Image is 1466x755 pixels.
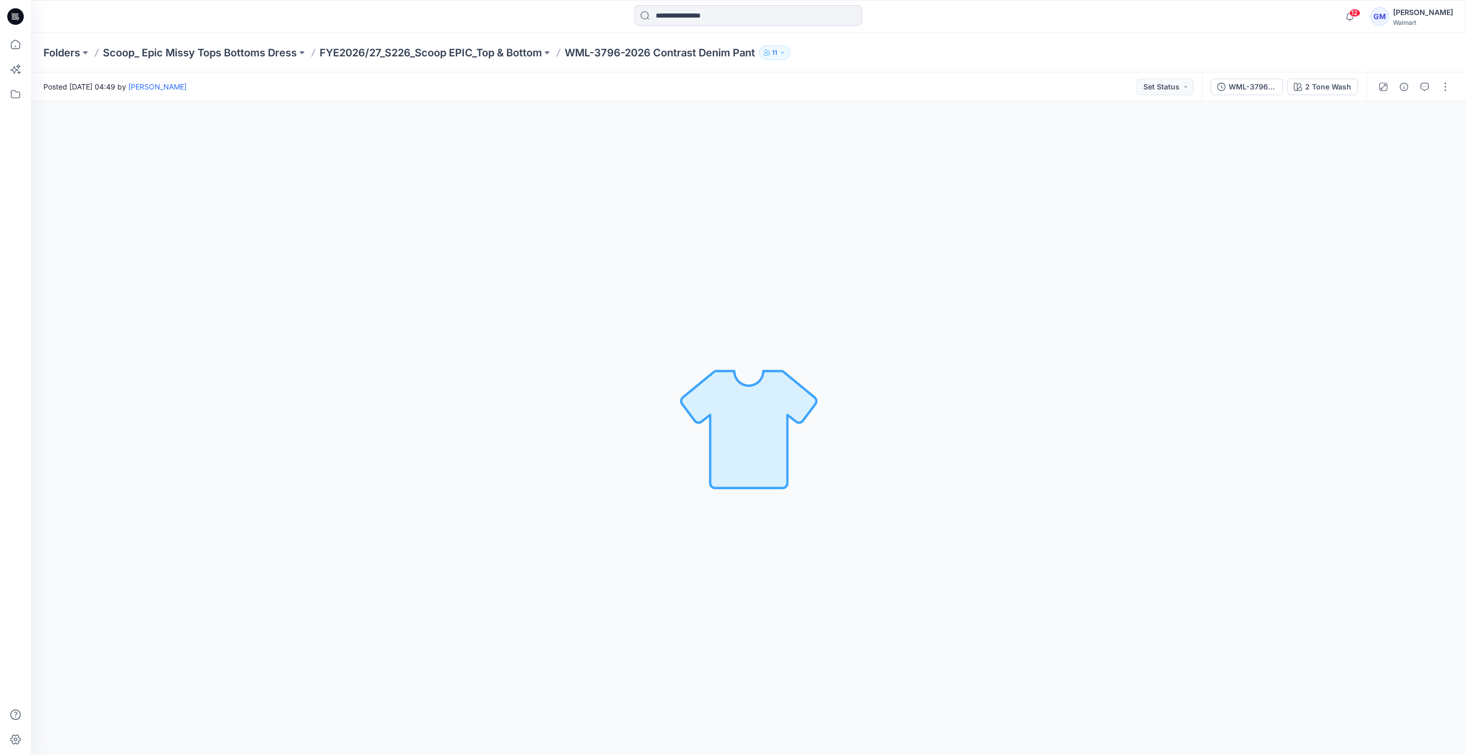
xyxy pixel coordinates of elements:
[103,46,297,60] a: Scoop_ Epic Missy Tops Bottoms Dress
[676,356,821,501] img: No Outline
[1229,81,1276,93] div: WML-3796-2026_Rev1_Contrast Denim Pant_Full Colorway
[759,46,790,60] button: 11
[43,81,187,92] span: Posted [DATE] 04:49 by
[1393,19,1453,26] div: Walmart
[320,46,542,60] a: FYE2026/27_S226_Scoop EPIC_Top & Bottom
[1211,79,1283,95] button: WML-3796-2026_Rev1_Contrast Denim Pant_Full Colorway
[1370,7,1389,26] div: GM
[565,46,755,60] p: WML-3796-2026 Contrast Denim Pant
[772,47,777,58] p: 11
[43,46,80,60] a: Folders
[1287,79,1358,95] button: 2 Tone Wash
[128,82,187,91] a: [PERSON_NAME]
[1396,79,1412,95] button: Details
[1349,9,1361,17] span: 12
[1305,81,1351,93] div: 2 Tone Wash
[1393,6,1453,19] div: [PERSON_NAME]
